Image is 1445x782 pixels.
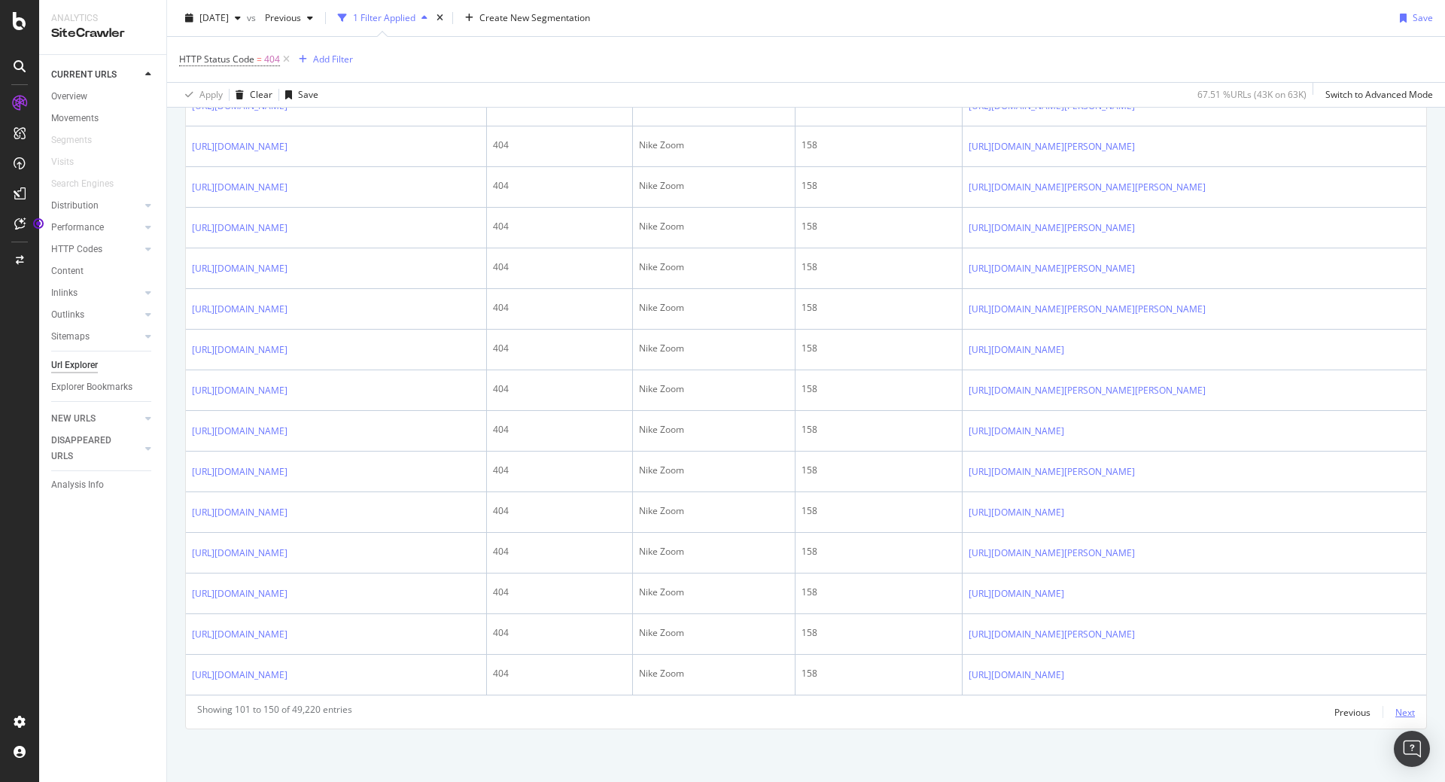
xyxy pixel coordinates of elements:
[51,176,129,192] a: Search Engines
[51,358,98,373] div: Url Explorer
[179,53,254,65] span: HTTP Status Code
[192,586,287,601] a: [URL][DOMAIN_NAME]
[313,53,353,65] div: Add Filter
[192,505,287,520] a: [URL][DOMAIN_NAME]
[51,329,90,345] div: Sitemaps
[639,138,789,152] div: Nike Zoom
[51,198,141,214] a: Distribution
[179,6,247,30] button: [DATE]
[969,668,1064,683] a: [URL][DOMAIN_NAME]
[1325,88,1433,101] div: Switch to Advanced Mode
[493,179,626,193] div: 404
[969,383,1206,398] a: [URL][DOMAIN_NAME][PERSON_NAME][PERSON_NAME]
[969,546,1135,561] a: [URL][DOMAIN_NAME][PERSON_NAME]
[51,433,127,464] div: DISAPPEARED URLS
[493,464,626,477] div: 404
[192,464,287,479] a: [URL][DOMAIN_NAME]
[51,379,156,395] a: Explorer Bookmarks
[51,411,141,427] a: NEW URLS
[179,83,223,107] button: Apply
[493,423,626,437] div: 404
[230,83,272,107] button: Clear
[493,626,626,640] div: 404
[192,342,287,358] a: [URL][DOMAIN_NAME]
[639,667,789,680] div: Nike Zoom
[192,302,287,317] a: [URL][DOMAIN_NAME]
[192,221,287,236] a: [URL][DOMAIN_NAME]
[802,260,956,274] div: 158
[493,260,626,274] div: 404
[969,302,1206,317] a: [URL][DOMAIN_NAME][PERSON_NAME][PERSON_NAME]
[192,424,287,439] a: [URL][DOMAIN_NAME]
[802,179,956,193] div: 158
[192,383,287,398] a: [URL][DOMAIN_NAME]
[639,260,789,274] div: Nike Zoom
[493,138,626,152] div: 404
[493,342,626,355] div: 404
[51,220,104,236] div: Performance
[199,88,223,101] div: Apply
[802,342,956,355] div: 158
[51,307,84,323] div: Outlinks
[192,668,287,683] a: [URL][DOMAIN_NAME]
[639,342,789,355] div: Nike Zoom
[51,89,87,105] div: Overview
[969,221,1135,236] a: [URL][DOMAIN_NAME][PERSON_NAME]
[639,504,789,518] div: Nike Zoom
[493,382,626,396] div: 404
[192,546,287,561] a: [URL][DOMAIN_NAME]
[199,11,229,24] span: 2025 Sep. 13th
[802,504,956,518] div: 158
[802,545,956,558] div: 158
[459,6,596,30] button: Create New Segmentation
[479,11,590,24] span: Create New Segmentation
[1395,706,1415,719] div: Next
[969,342,1064,358] a: [URL][DOMAIN_NAME]
[353,11,415,24] div: 1 Filter Applied
[802,586,956,599] div: 158
[264,49,280,70] span: 404
[51,242,141,257] a: HTTP Codes
[197,703,352,721] div: Showing 101 to 150 of 49,220 entries
[493,667,626,680] div: 404
[969,424,1064,439] a: [URL][DOMAIN_NAME]
[1334,703,1370,721] button: Previous
[969,139,1135,154] a: [URL][DOMAIN_NAME][PERSON_NAME]
[250,88,272,101] div: Clear
[639,301,789,315] div: Nike Zoom
[639,586,789,599] div: Nike Zoom
[1334,706,1370,719] div: Previous
[51,433,141,464] a: DISAPPEARED URLS
[802,220,956,233] div: 158
[51,176,114,192] div: Search Engines
[192,180,287,195] a: [URL][DOMAIN_NAME]
[51,111,156,126] a: Movements
[51,285,141,301] a: Inlinks
[247,11,259,24] span: vs
[802,301,956,315] div: 158
[639,423,789,437] div: Nike Zoom
[802,626,956,640] div: 158
[51,307,141,323] a: Outlinks
[969,261,1135,276] a: [URL][DOMAIN_NAME][PERSON_NAME]
[969,627,1135,642] a: [URL][DOMAIN_NAME][PERSON_NAME]
[493,586,626,599] div: 404
[257,53,262,65] span: =
[51,111,99,126] div: Movements
[51,358,156,373] a: Url Explorer
[1395,703,1415,721] button: Next
[969,586,1064,601] a: [URL][DOMAIN_NAME]
[1413,11,1433,24] div: Save
[51,67,141,83] a: CURRENT URLS
[802,382,956,396] div: 158
[51,12,154,25] div: Analytics
[51,198,99,214] div: Distribution
[259,11,301,24] span: Previous
[51,263,156,279] a: Content
[1394,731,1430,767] div: Open Intercom Messenger
[51,329,141,345] a: Sitemaps
[802,423,956,437] div: 158
[51,220,141,236] a: Performance
[298,88,318,101] div: Save
[433,11,446,26] div: times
